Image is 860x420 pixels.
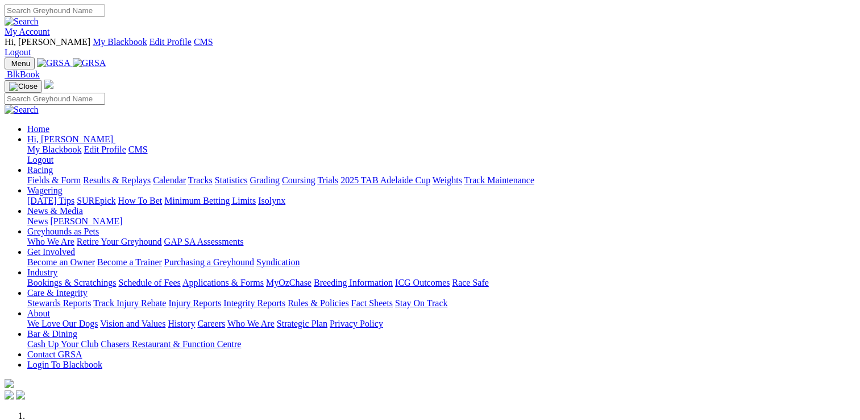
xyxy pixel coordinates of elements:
[27,329,77,339] a: Bar & Dining
[164,237,244,246] a: GAP SA Assessments
[168,319,195,328] a: History
[433,175,462,185] a: Weights
[223,298,285,308] a: Integrity Reports
[27,186,63,195] a: Wagering
[258,196,285,205] a: Isolynx
[5,69,40,79] a: BlkBook
[27,278,116,287] a: Bookings & Scratchings
[27,124,49,134] a: Home
[27,206,83,216] a: News & Media
[5,27,50,36] a: My Account
[7,69,40,79] span: BlkBook
[5,47,31,57] a: Logout
[5,57,35,69] button: Toggle navigation
[27,349,82,359] a: Contact GRSA
[118,196,163,205] a: How To Bet
[27,227,99,236] a: Greyhounds as Pets
[27,278,855,288] div: Industry
[464,175,534,185] a: Track Maintenance
[215,175,248,185] a: Statistics
[93,37,147,47] a: My Blackbook
[84,145,126,154] a: Edit Profile
[27,237,74,246] a: Who We Are
[93,298,166,308] a: Track Injury Rebate
[27,339,98,349] a: Cash Up Your Club
[197,319,225,328] a: Careers
[27,175,855,186] div: Racing
[182,278,264,287] a: Applications & Forms
[9,82,38,91] img: Close
[27,298,91,308] a: Stewards Reports
[194,37,213,47] a: CMS
[164,196,256,205] a: Minimum Betting Limits
[330,319,383,328] a: Privacy Policy
[395,278,450,287] a: ICG Outcomes
[277,319,327,328] a: Strategic Plan
[164,257,254,267] a: Purchasing a Greyhound
[27,196,74,205] a: [DATE] Tips
[5,105,39,115] img: Search
[11,59,30,68] span: Menu
[5,5,105,17] input: Search
[50,216,122,226] a: [PERSON_NAME]
[27,360,102,369] a: Login To Blackbook
[27,145,855,165] div: Hi, [PERSON_NAME]
[314,278,393,287] a: Breeding Information
[5,17,39,27] img: Search
[149,37,192,47] a: Edit Profile
[250,175,280,185] a: Grading
[118,278,180,287] a: Schedule of Fees
[27,134,113,144] span: Hi, [PERSON_NAME]
[5,37,90,47] span: Hi, [PERSON_NAME]
[27,145,82,154] a: My Blackbook
[100,319,165,328] a: Vision and Values
[282,175,315,185] a: Coursing
[288,298,349,308] a: Rules & Policies
[27,165,53,175] a: Racing
[27,308,50,318] a: About
[27,175,81,185] a: Fields & Form
[27,216,48,226] a: News
[153,175,186,185] a: Calendar
[27,247,75,257] a: Get Involved
[27,298,855,308] div: Care & Integrity
[83,175,151,185] a: Results & Replays
[351,298,393,308] a: Fact Sheets
[188,175,213,185] a: Tracks
[27,196,855,206] div: Wagering
[27,134,115,144] a: Hi, [PERSON_NAME]
[27,267,57,277] a: Industry
[16,390,25,400] img: twitter.svg
[395,298,447,308] a: Stay On Track
[44,80,53,89] img: logo-grsa-white.png
[73,58,106,68] img: GRSA
[340,175,430,185] a: 2025 TAB Adelaide Cup
[27,237,855,247] div: Greyhounds as Pets
[27,288,88,298] a: Care & Integrity
[256,257,300,267] a: Syndication
[5,379,14,388] img: logo-grsa-white.png
[27,155,53,164] a: Logout
[27,257,855,267] div: Get Involved
[27,319,98,328] a: We Love Our Dogs
[452,278,488,287] a: Race Safe
[77,237,162,246] a: Retire Your Greyhound
[27,216,855,227] div: News & Media
[5,390,14,400] img: facebook.svg
[27,319,855,329] div: About
[77,196,115,205] a: SUREpick
[5,37,855,57] div: My Account
[27,339,855,349] div: Bar & Dining
[128,145,148,154] a: CMS
[101,339,241,349] a: Chasers Restaurant & Function Centre
[266,278,311,287] a: MyOzChase
[168,298,221,308] a: Injury Reports
[27,257,95,267] a: Become an Owner
[227,319,275,328] a: Who We Are
[317,175,338,185] a: Trials
[5,93,105,105] input: Search
[5,80,42,93] button: Toggle navigation
[37,58,70,68] img: GRSA
[97,257,162,267] a: Become a Trainer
